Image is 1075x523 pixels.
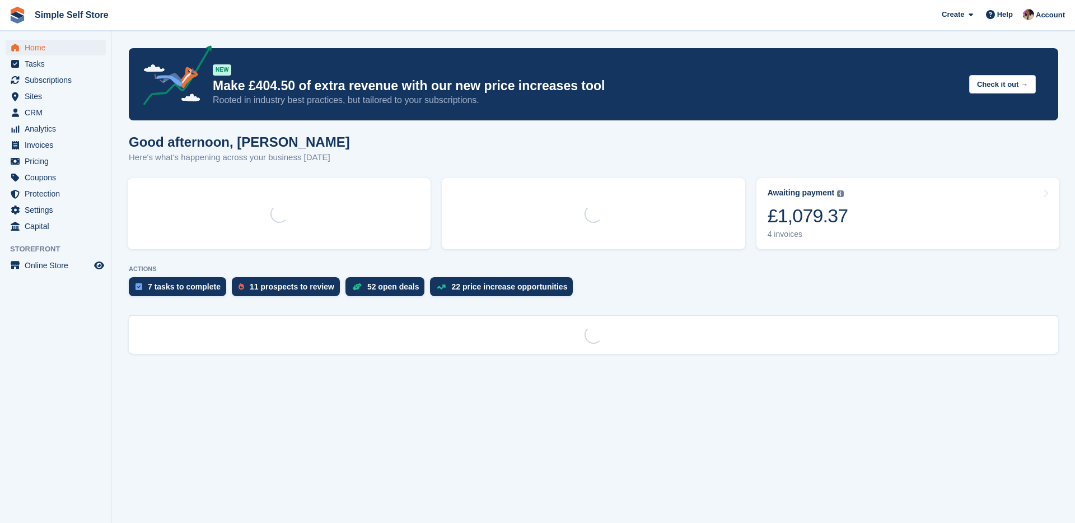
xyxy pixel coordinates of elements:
a: menu [6,121,106,137]
a: menu [6,153,106,169]
a: menu [6,137,106,153]
img: price_increase_opportunities-93ffe204e8149a01c8c9dc8f82e8f89637d9d84a8eef4429ea346261dce0b2c0.svg [437,284,446,289]
div: 4 invoices [768,230,848,239]
div: 52 open deals [367,282,419,291]
p: Here's what's happening across your business [DATE] [129,151,350,164]
button: Check it out → [969,75,1036,94]
span: CRM [25,105,92,120]
img: Scott McCutcheon [1023,9,1034,20]
a: menu [6,56,106,72]
a: menu [6,105,106,120]
span: Home [25,40,92,55]
p: Rooted in industry best practices, but tailored to your subscriptions. [213,94,960,106]
span: Pricing [25,153,92,169]
a: 7 tasks to complete [129,277,232,302]
span: Sites [25,88,92,104]
span: Subscriptions [25,72,92,88]
div: 11 prospects to review [250,282,334,291]
a: 11 prospects to review [232,277,345,302]
a: Awaiting payment £1,079.37 4 invoices [756,178,1059,249]
a: menu [6,40,106,55]
span: Coupons [25,170,92,185]
span: Protection [25,186,92,202]
div: £1,079.37 [768,204,848,227]
img: prospect-51fa495bee0391a8d652442698ab0144808aea92771e9ea1ae160a38d050c398.svg [239,283,244,290]
h1: Good afternoon, [PERSON_NAME] [129,134,350,150]
span: Tasks [25,56,92,72]
span: Storefront [10,244,111,255]
div: Awaiting payment [768,188,835,198]
a: 52 open deals [345,277,431,302]
a: menu [6,202,106,218]
span: Analytics [25,121,92,137]
a: Preview store [92,259,106,272]
img: task-75834270c22a3079a89374b754ae025e5fb1db73e45f91037f5363f120a921f8.svg [135,283,142,290]
a: 22 price increase opportunities [430,277,578,302]
a: menu [6,258,106,273]
p: Make £404.50 of extra revenue with our new price increases tool [213,78,960,94]
div: 7 tasks to complete [148,282,221,291]
a: menu [6,186,106,202]
img: stora-icon-8386f47178a22dfd0bd8f6a31ec36ba5ce8667c1dd55bd0f319d3a0aa187defe.svg [9,7,26,24]
div: NEW [213,64,231,76]
a: menu [6,170,106,185]
img: icon-info-grey-7440780725fd019a000dd9b08b2336e03edf1995a4989e88bcd33f0948082b44.svg [837,190,844,197]
p: ACTIONS [129,265,1058,273]
div: 22 price increase opportunities [451,282,567,291]
img: price-adjustments-announcement-icon-8257ccfd72463d97f412b2fc003d46551f7dbcb40ab6d574587a9cd5c0d94... [134,45,212,109]
span: Create [942,9,964,20]
span: Invoices [25,137,92,153]
span: Capital [25,218,92,234]
a: menu [6,72,106,88]
span: Help [997,9,1013,20]
span: Online Store [25,258,92,273]
a: menu [6,88,106,104]
span: Account [1036,10,1065,21]
span: Settings [25,202,92,218]
a: menu [6,218,106,234]
a: Simple Self Store [30,6,113,24]
img: deal-1b604bf984904fb50ccaf53a9ad4b4a5d6e5aea283cecdc64d6e3604feb123c2.svg [352,283,362,291]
